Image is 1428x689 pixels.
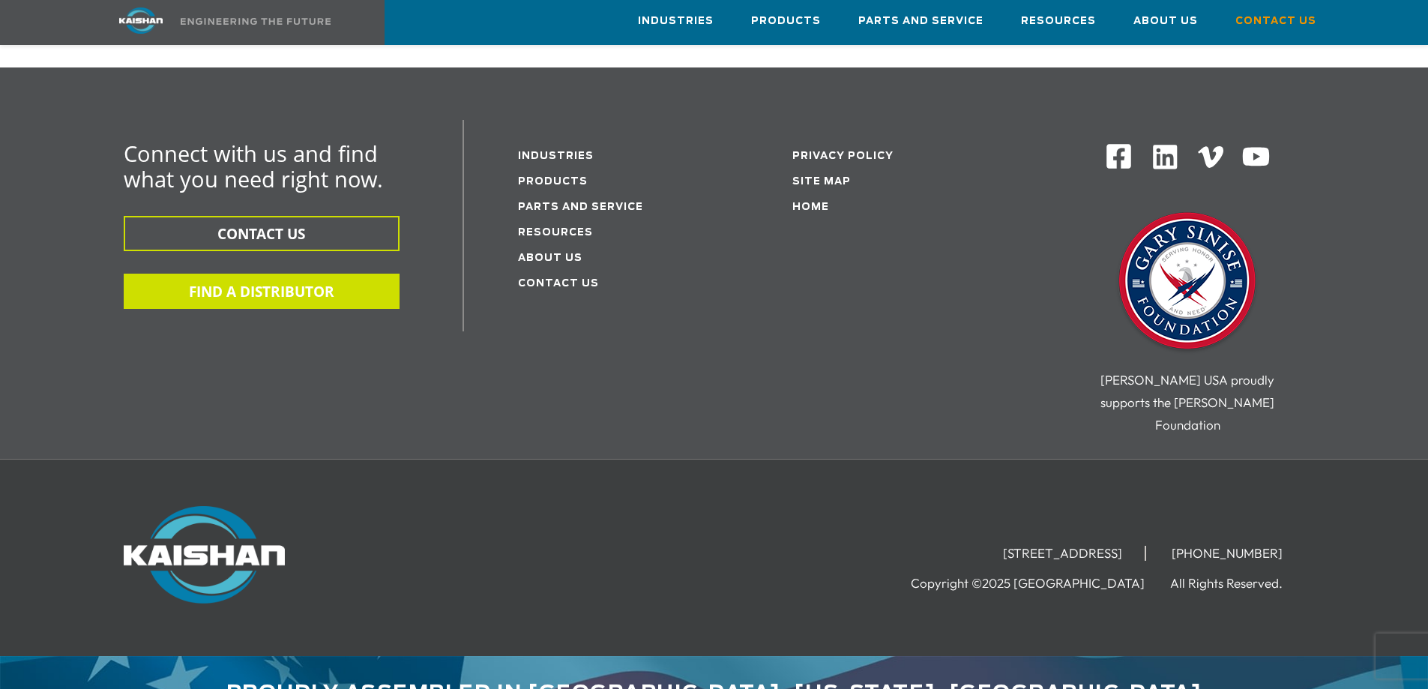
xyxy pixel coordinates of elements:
a: Industries [518,151,594,161]
span: Industries [638,13,714,30]
a: Resources [1021,1,1096,41]
a: About Us [518,253,582,263]
button: CONTACT US [124,216,400,251]
a: Site Map [792,177,851,187]
a: Privacy Policy [792,151,894,161]
span: Parts and Service [858,13,983,30]
img: Kaishan [124,506,285,604]
img: Facebook [1105,142,1133,170]
li: [STREET_ADDRESS] [980,546,1146,561]
li: Copyright ©2025 [GEOGRAPHIC_DATA] [911,576,1167,591]
a: Parts and Service [858,1,983,41]
img: Linkedin [1151,142,1180,172]
li: All Rights Reserved. [1170,576,1305,591]
span: [PERSON_NAME] USA proudly supports the [PERSON_NAME] Foundation [1100,372,1274,433]
img: Vimeo [1198,146,1223,168]
img: Youtube [1241,142,1271,172]
span: Resources [1021,13,1096,30]
a: Products [518,177,588,187]
a: Contact Us [1235,1,1316,41]
a: Home [792,202,829,212]
a: Resources [518,228,593,238]
a: About Us [1133,1,1198,41]
img: Gary Sinise Foundation [1112,208,1262,358]
a: Contact Us [518,279,599,289]
img: kaishan logo [85,7,197,34]
img: Engineering the future [181,18,331,25]
span: About Us [1133,13,1198,30]
button: FIND A DISTRIBUTOR [124,274,400,309]
span: Contact Us [1235,13,1316,30]
a: Industries [638,1,714,41]
li: [PHONE_NUMBER] [1149,546,1305,561]
a: Parts and service [518,202,643,212]
a: Products [751,1,821,41]
span: Connect with us and find what you need right now. [124,139,383,193]
span: Products [751,13,821,30]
